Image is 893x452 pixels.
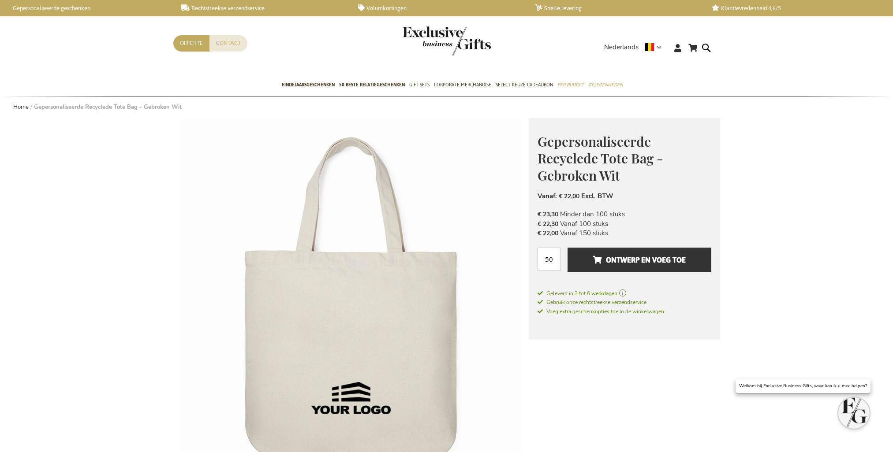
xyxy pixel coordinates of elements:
a: Volumkortingen [358,4,521,12]
span: Gelegenheden [588,80,623,89]
span: Gepersonaliseerde Recyclede Tote Bag - Gebroken Wit [538,133,663,184]
span: Select Keuze Cadeaubon [496,80,553,89]
a: Offerte [173,35,209,52]
li: Minder dan 100 stuks [538,210,711,219]
span: € 22,00 [538,229,558,237]
button: Ontwerp en voeg toe [568,248,711,272]
a: Contact [209,35,247,52]
span: Ontwerp en voeg toe [593,253,686,267]
span: Gift Sets [409,80,430,89]
span: Voeg extra geschenkopties toe in de winkelwagen [538,308,664,315]
strong: Gepersonaliseerde Recyclede Tote Bag - Gebroken Wit [34,103,182,111]
a: Klanttevredenheid 4,6/5 [712,4,874,12]
a: Rechtstreekse verzendservice [181,4,344,12]
span: Corporate Merchandise [434,80,491,89]
li: Vanaf 150 stuks [538,229,711,238]
span: € 23,30 [538,210,558,219]
a: Gepersonaliseerde geschenken [4,4,167,12]
span: € 22,00 [559,192,579,200]
span: Nederlands [604,42,639,52]
span: Vanaf: [538,192,557,200]
span: Excl. BTW [581,192,613,200]
a: Geleverd in 3 tot 6 werkdagen [538,289,711,297]
li: Vanaf 100 stuks [538,219,711,229]
a: Gebruik onze rechtstreekse verzendservice [538,297,711,307]
span: 50 beste relatiegeschenken [339,80,405,89]
a: store logo [403,26,447,56]
div: Nederlands [604,42,667,52]
span: Gebruik onze rechtstreekse verzendservice [538,299,646,306]
span: Per Budget [557,80,584,89]
span: Eindejaarsgeschenken [282,80,335,89]
input: Aantal [538,248,561,271]
a: Snelle levering [535,4,698,12]
a: Voeg extra geschenkopties toe in de winkelwagen [538,307,711,316]
img: Exclusive Business gifts logo [403,26,491,56]
a: Home [13,103,29,111]
span: € 22,30 [538,220,558,228]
